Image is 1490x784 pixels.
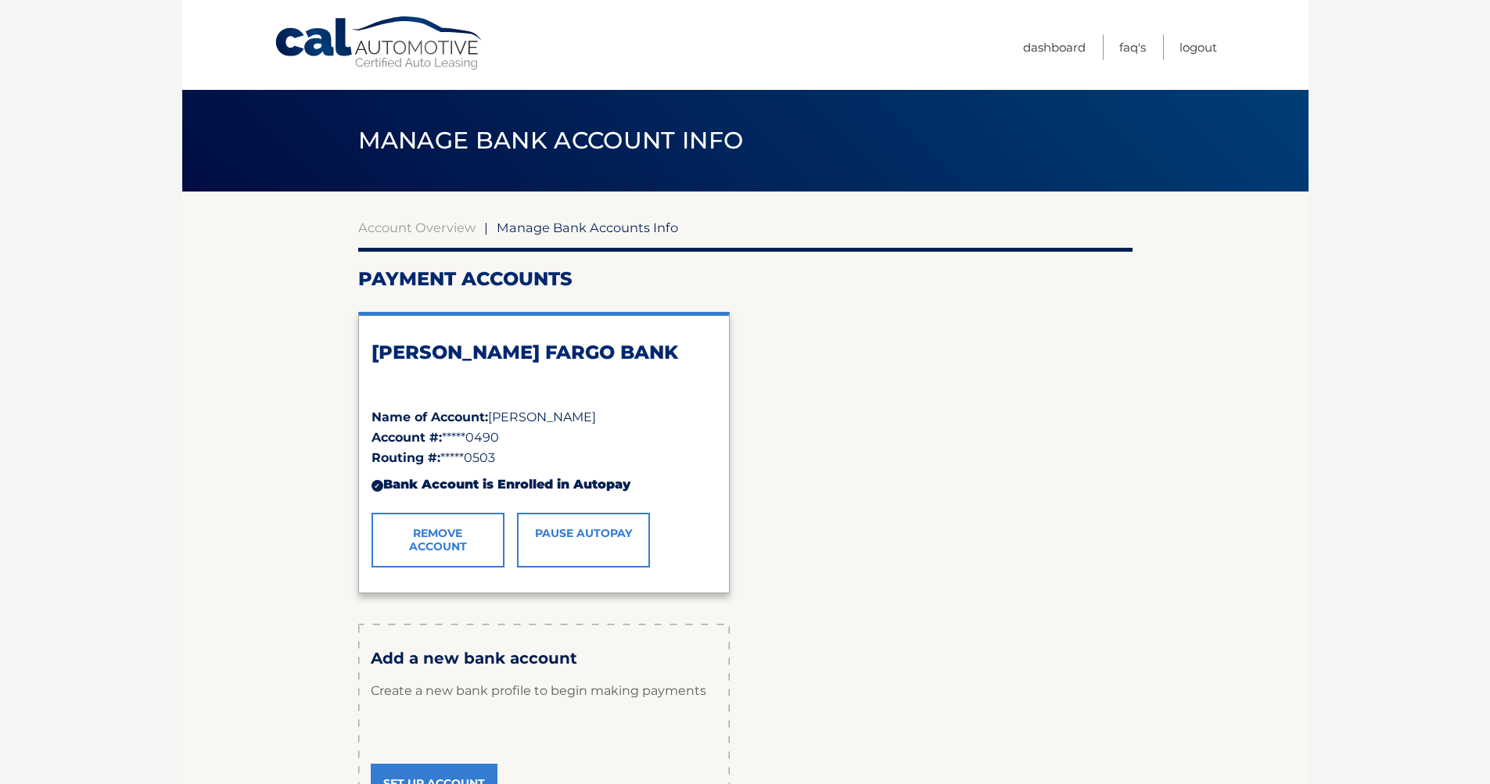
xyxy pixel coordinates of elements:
[358,220,476,235] a: Account Overview
[372,410,488,424] strong: Name of Account:
[497,220,678,235] span: Manage Bank Accounts Info
[488,410,596,424] span: [PERSON_NAME]
[358,267,1133,291] h2: Payment Accounts
[1179,34,1217,60] a: Logout
[1023,34,1086,60] a: Dashboard
[358,126,744,155] span: Manage Bank Account Info
[372,341,716,364] h2: [PERSON_NAME] FARGO BANK
[372,450,440,465] strong: Routing #:
[372,480,383,492] div: ✓
[274,16,485,71] a: Cal Automotive
[372,430,442,445] strong: Account #:
[1119,34,1146,60] a: FAQ's
[372,468,716,501] div: Bank Account is Enrolled in Autopay
[517,513,650,567] a: Pause AutoPay
[371,668,717,714] p: Create a new bank profile to begin making payments
[371,649,717,668] h3: Add a new bank account
[372,513,504,567] a: Remove Account
[484,220,488,235] span: |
